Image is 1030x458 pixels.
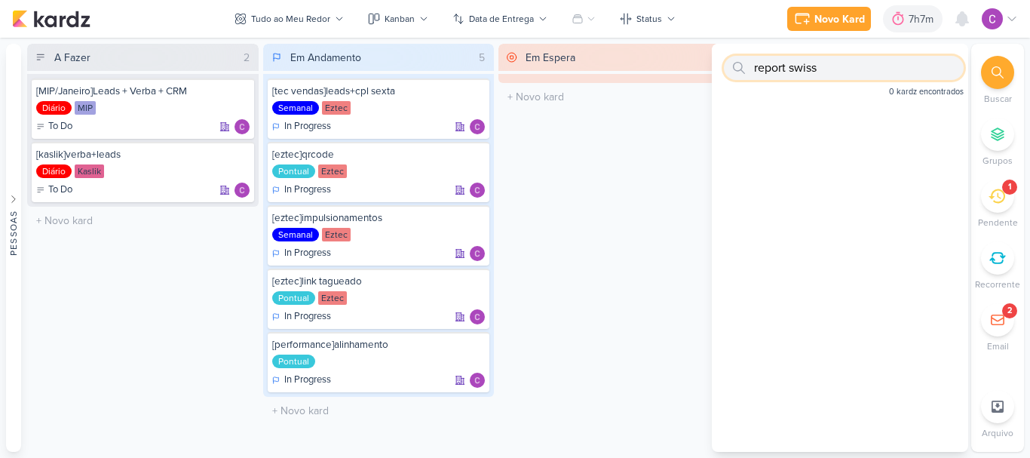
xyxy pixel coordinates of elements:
div: [kaslik]verba+leads [36,148,250,161]
p: In Progress [284,119,331,134]
img: Carlos Lima [470,246,485,261]
div: Pontual [272,291,315,305]
div: Diário [36,164,72,178]
div: 5 [473,50,491,66]
div: Pessoas [7,210,20,255]
img: Carlos Lima [470,183,485,198]
p: To Do [48,183,72,198]
img: Carlos Lima [470,119,485,134]
div: Responsável: Carlos Lima [470,183,485,198]
button: Novo Kard [787,7,871,31]
p: To Do [48,119,72,134]
div: MIP [75,101,96,115]
div: Pontual [272,164,315,178]
img: kardz.app [12,10,90,28]
div: 2 [1007,305,1012,317]
div: Responsável: Carlos Lima [235,119,250,134]
div: To Do [36,119,72,134]
div: In Progress [272,183,331,198]
div: [performance]alinhamento [272,338,486,352]
input: + Novo kard [266,400,492,422]
div: In Progress [272,246,331,261]
div: Kaslik [75,164,104,178]
div: Pontual [272,355,315,368]
li: Ctrl + F [971,56,1024,106]
div: Em Andamento [290,50,361,66]
p: Grupos [982,154,1013,168]
div: To Do [36,183,72,198]
div: A Fazer [54,50,90,66]
img: Carlos Lima [470,309,485,324]
img: Carlos Lima [470,373,485,388]
div: Semanal [272,228,319,241]
div: [tec vendas]leads+cpl sexta [272,85,486,98]
div: Eztec [322,228,351,241]
div: In Progress [272,119,331,134]
div: Responsável: Carlos Lima [470,309,485,324]
div: Eztec [322,101,351,115]
p: Pendente [978,216,1018,229]
div: Diário [36,101,72,115]
div: [eztec]link tagueado [272,275,486,288]
input: + Novo kard [30,210,256,232]
p: Recorrente [975,278,1020,291]
div: 1 [1008,181,1011,193]
div: Responsável: Carlos Lima [470,119,485,134]
div: Novo Kard [814,11,865,27]
img: Carlos Lima [235,183,250,198]
div: [eztec]qrcode [272,148,486,161]
div: Responsável: Carlos Lima [235,183,250,198]
span: 0 kardz encontrados [889,86,964,98]
div: In Progress [272,309,331,324]
div: [eztec]impulsionamentos [272,211,486,225]
p: Buscar [984,92,1012,106]
p: Email [987,340,1009,353]
p: In Progress [284,183,331,198]
p: In Progress [284,309,331,324]
div: 7h7m [909,11,938,27]
button: Pessoas [6,44,21,452]
p: Arquivo [982,426,1013,440]
div: In Progress [272,373,331,388]
div: 0 [708,50,727,66]
img: Carlos Lima [235,119,250,134]
div: Eztec [318,291,347,305]
div: Eztec [318,164,347,178]
p: In Progress [284,246,331,261]
input: Busque por kardz [724,56,964,80]
div: Responsável: Carlos Lima [470,246,485,261]
input: + Novo kard [501,86,727,108]
div: 2 [238,50,256,66]
p: In Progress [284,373,331,388]
div: Semanal [272,101,319,115]
div: Em Espera [526,50,575,66]
img: Carlos Lima [982,8,1003,29]
div: Responsável: Carlos Lima [470,373,485,388]
div: [MIP/Janeiro]Leads + Verba + CRM [36,85,250,98]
